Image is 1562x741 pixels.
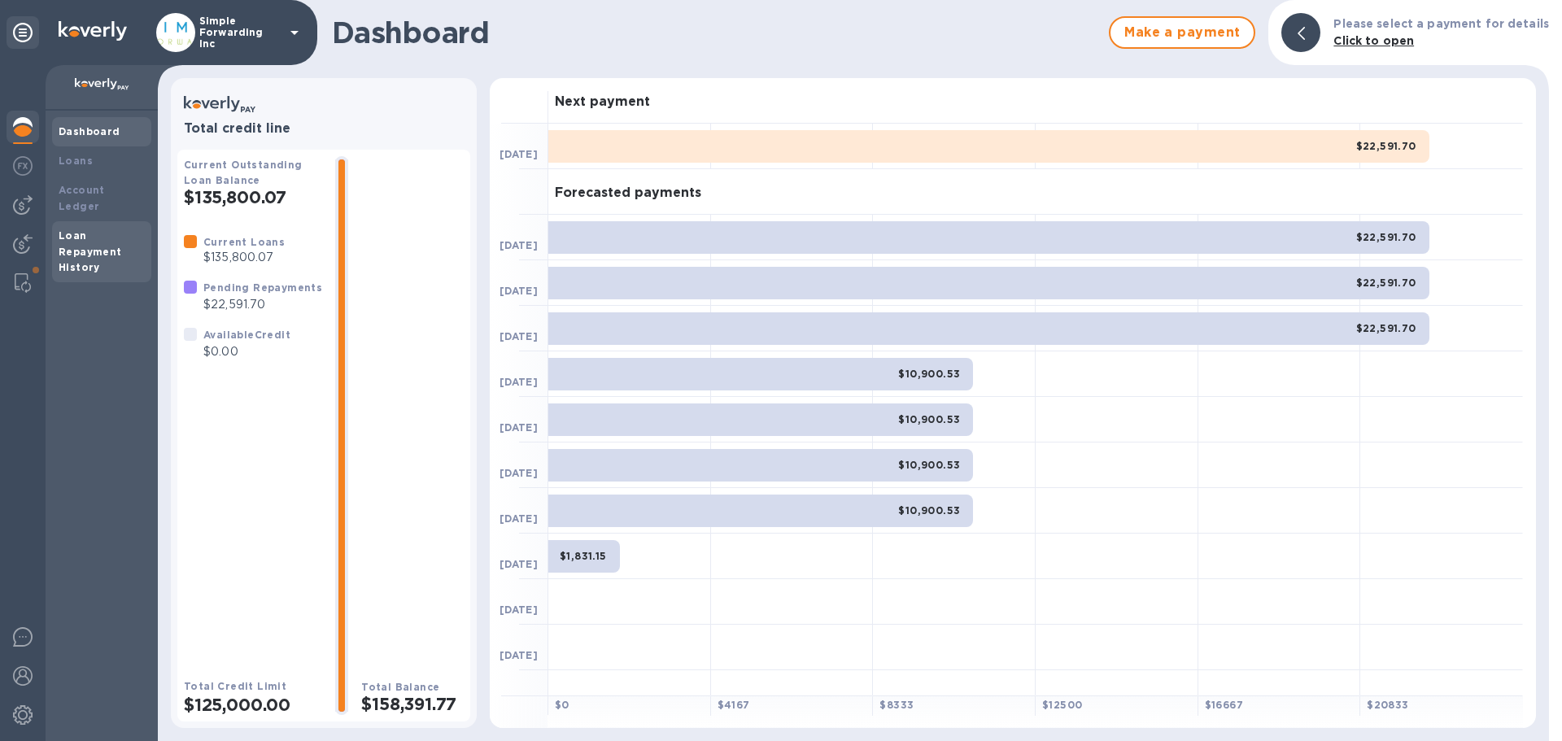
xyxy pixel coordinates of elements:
button: Make a payment [1109,16,1255,49]
b: $22,591.70 [1356,140,1416,152]
b: $ 12500 [1042,699,1082,711]
b: [DATE] [500,330,538,342]
img: Logo [59,21,127,41]
b: Click to open [1333,34,1414,47]
p: Simple Forwarding Inc [199,15,281,50]
b: $10,900.53 [898,504,960,517]
b: Total Balance [361,681,439,693]
h3: Forecasted payments [555,185,701,201]
b: $22,591.70 [1356,277,1416,289]
b: [DATE] [500,285,538,297]
b: $22,591.70 [1356,231,1416,243]
b: Please select a payment for details [1333,17,1549,30]
h2: $135,800.07 [184,187,322,207]
h1: Dashboard [332,15,1101,50]
b: $10,900.53 [898,413,960,425]
b: Loans [59,155,93,167]
img: Foreign exchange [13,156,33,176]
h2: $158,391.77 [361,694,464,714]
b: $ 8333 [879,699,914,711]
b: $ 0 [555,699,569,711]
b: Current Outstanding Loan Balance [184,159,303,186]
p: $0.00 [203,343,290,360]
b: [DATE] [500,558,538,570]
b: [DATE] [500,376,538,388]
b: [DATE] [500,148,538,160]
b: [DATE] [500,421,538,434]
b: $ 20833 [1367,699,1408,711]
b: $ 16667 [1205,699,1243,711]
h3: Total credit line [184,121,464,137]
b: $10,900.53 [898,459,960,471]
h2: $125,000.00 [184,695,322,715]
b: Pending Repayments [203,281,322,294]
b: Account Ledger [59,184,105,212]
b: [DATE] [500,512,538,525]
p: $135,800.07 [203,249,285,266]
span: Make a payment [1124,23,1241,42]
div: Unpin categories [7,16,39,49]
b: $ 4167 [718,699,750,711]
p: $22,591.70 [203,296,322,313]
b: [DATE] [500,239,538,251]
b: Available Credit [203,329,290,341]
b: [DATE] [500,604,538,616]
h3: Next payment [555,94,650,110]
b: $22,591.70 [1356,322,1416,334]
b: Loan Repayment History [59,229,122,274]
b: $10,900.53 [898,368,960,380]
b: Dashboard [59,125,120,137]
b: Current Loans [203,236,285,248]
b: [DATE] [500,649,538,661]
b: $1,831.15 [560,550,607,562]
b: [DATE] [500,467,538,479]
b: Total Credit Limit [184,680,286,692]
